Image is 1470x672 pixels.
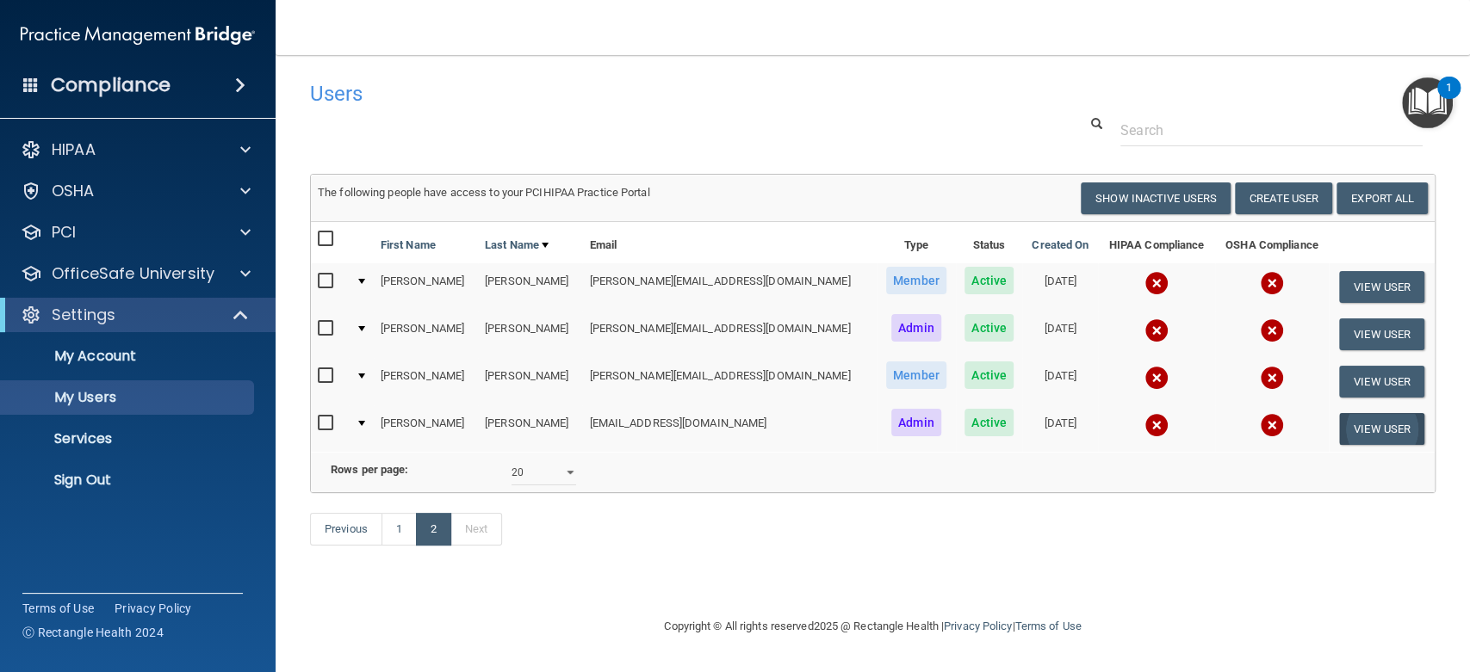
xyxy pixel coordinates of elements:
span: Active [964,314,1014,342]
td: [DATE] [1022,263,1098,311]
th: Type [877,222,956,263]
td: [PERSON_NAME][EMAIL_ADDRESS][DOMAIN_NAME] [582,263,877,311]
button: Open Resource Center, 1 new notification [1402,77,1453,128]
a: First Name [381,235,436,256]
input: Search [1120,114,1423,146]
a: OSHA [21,181,251,201]
span: Admin [891,409,941,436]
a: Terms of Use [1014,620,1081,632]
span: Member [886,267,946,294]
p: HIPAA [52,139,96,160]
a: Privacy Policy [944,620,1012,632]
img: cross.ca9f0e7f.svg [1144,366,1169,390]
p: OSHA [52,181,95,201]
a: Created On [1032,235,1089,256]
a: Export All [1337,182,1428,214]
td: [PERSON_NAME][EMAIL_ADDRESS][DOMAIN_NAME] [582,358,877,405]
div: 1 [1446,88,1452,110]
a: Next [450,513,502,546]
img: PMB logo [21,18,255,52]
span: Ⓒ Rectangle Health 2024 [22,624,164,641]
p: Services [11,430,246,447]
td: [EMAIL_ADDRESS][DOMAIN_NAME] [582,405,877,452]
img: cross.ca9f0e7f.svg [1260,318,1284,342]
a: Last Name [485,235,549,256]
td: [PERSON_NAME] [374,405,478,452]
span: Active [964,361,1014,389]
img: cross.ca9f0e7f.svg [1260,271,1284,295]
button: View User [1339,318,1424,350]
td: [PERSON_NAME] [374,311,478,358]
td: [PERSON_NAME] [478,311,582,358]
p: Sign Out [11,472,246,489]
span: The following people have access to your PCIHIPAA Practice Portal [318,186,650,199]
img: cross.ca9f0e7f.svg [1144,271,1169,295]
td: [PERSON_NAME] [478,263,582,311]
td: [PERSON_NAME] [478,358,582,405]
img: cross.ca9f0e7f.svg [1260,413,1284,437]
img: cross.ca9f0e7f.svg [1260,366,1284,390]
a: Privacy Policy [115,600,192,617]
h4: Compliance [51,73,171,97]
td: [DATE] [1022,358,1098,405]
button: View User [1339,271,1424,303]
p: My Users [11,389,246,406]
a: 2 [416,513,451,546]
th: Status [956,222,1023,263]
p: My Account [11,348,246,365]
span: Active [964,267,1014,294]
h4: Users [310,83,956,105]
a: OfficeSafe University [21,263,251,284]
td: [DATE] [1022,311,1098,358]
td: [PERSON_NAME] [374,358,478,405]
td: [DATE] [1022,405,1098,452]
div: Copyright © All rights reserved 2025 @ Rectangle Health | | [559,599,1188,654]
a: Previous [310,513,382,546]
span: Admin [891,314,941,342]
p: Settings [52,305,115,325]
a: PCI [21,222,251,243]
button: Show Inactive Users [1081,182,1231,214]
td: [PERSON_NAME] [374,263,478,311]
b: Rows per page: [331,463,408,476]
p: OfficeSafe University [52,263,214,284]
img: cross.ca9f0e7f.svg [1144,318,1169,342]
p: PCI [52,222,76,243]
a: 1 [381,513,417,546]
button: View User [1339,366,1424,398]
button: View User [1339,413,1424,445]
a: Terms of Use [22,600,94,617]
span: Active [964,409,1014,436]
a: HIPAA [21,139,251,160]
td: [PERSON_NAME][EMAIL_ADDRESS][DOMAIN_NAME] [582,311,877,358]
img: cross.ca9f0e7f.svg [1144,413,1169,437]
th: Email [582,222,877,263]
th: HIPAA Compliance [1098,222,1215,263]
a: Settings [21,305,250,325]
span: Member [886,361,946,389]
td: [PERSON_NAME] [478,405,582,452]
th: OSHA Compliance [1215,222,1329,263]
button: Create User [1235,182,1332,214]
